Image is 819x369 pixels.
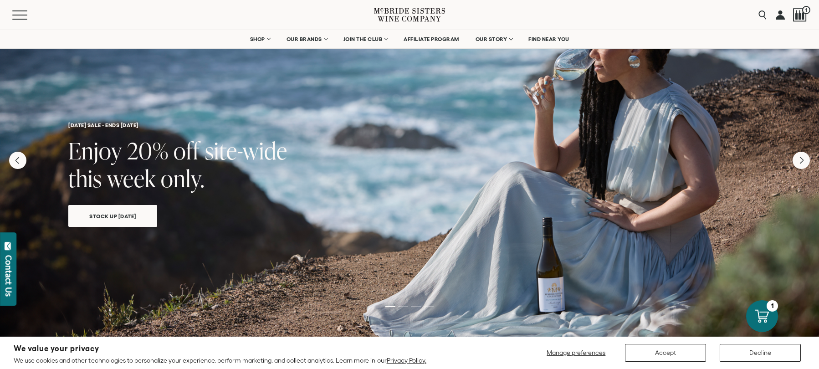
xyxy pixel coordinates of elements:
[541,344,611,362] button: Manage preferences
[547,349,605,356] span: Manage preferences
[338,30,394,48] a: JOIN THE CLUB
[14,356,426,364] p: We use cookies and other technologies to personalize your experience, perform marketing, and coll...
[281,30,333,48] a: OUR BRANDS
[68,122,751,128] h6: [DATE] SALE - ENDS [DATE]
[424,306,434,307] li: Page dot 4
[107,163,156,194] span: week
[205,135,287,166] span: site-wide
[73,211,152,221] span: Stock Up [DATE]
[250,36,266,42] span: SHOP
[387,357,426,364] a: Privacy Policy.
[411,306,421,307] li: Page dot 3
[12,10,45,20] button: Mobile Menu Trigger
[244,30,276,48] a: SHOP
[522,30,575,48] a: FIND NEAR YOU
[793,152,810,169] button: Next
[174,135,200,166] span: off
[127,135,169,166] span: 20%
[767,300,778,312] div: 1
[68,205,157,227] a: Stock Up [DATE]
[4,255,13,297] div: Contact Us
[68,135,122,166] span: Enjoy
[476,36,507,42] span: OUR STORY
[720,344,801,362] button: Decline
[802,6,810,14] span: 1
[14,345,426,353] h2: We value your privacy
[343,36,383,42] span: JOIN THE CLUB
[68,163,102,194] span: this
[470,30,518,48] a: OUR STORY
[398,306,408,307] li: Page dot 2
[625,344,706,362] button: Accept
[398,30,465,48] a: AFFILIATE PROGRAM
[9,152,26,169] button: Previous
[161,163,205,194] span: only.
[528,36,569,42] span: FIND NEAR YOU
[404,36,459,42] span: AFFILIATE PROGRAM
[287,36,322,42] span: OUR BRANDS
[385,306,395,307] li: Page dot 1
